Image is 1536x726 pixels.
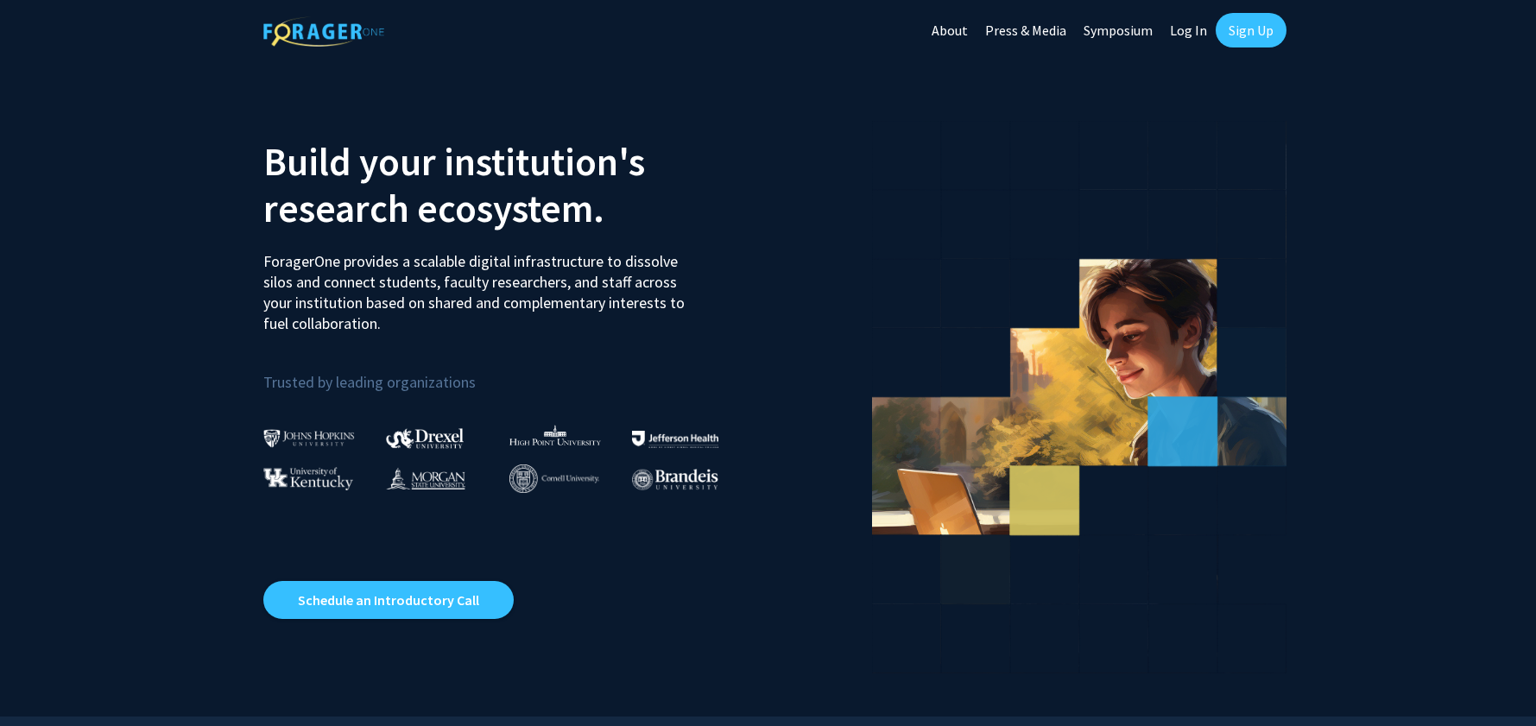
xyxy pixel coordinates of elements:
a: Sign Up [1216,13,1286,47]
a: Opens in a new tab [263,581,514,619]
p: ForagerOne provides a scalable digital infrastructure to dissolve silos and connect students, fac... [263,238,697,334]
img: Cornell University [509,464,599,493]
img: University of Kentucky [263,467,353,490]
img: Johns Hopkins University [263,429,355,447]
img: ForagerOne Logo [263,16,384,47]
img: High Point University [509,425,601,445]
h2: Build your institution's research ecosystem. [263,138,755,231]
img: Thomas Jefferson University [632,431,718,447]
iframe: Chat [13,648,73,713]
img: Brandeis University [632,469,718,490]
img: Morgan State University [386,467,465,489]
img: Drexel University [386,428,464,448]
p: Trusted by leading organizations [263,348,755,395]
